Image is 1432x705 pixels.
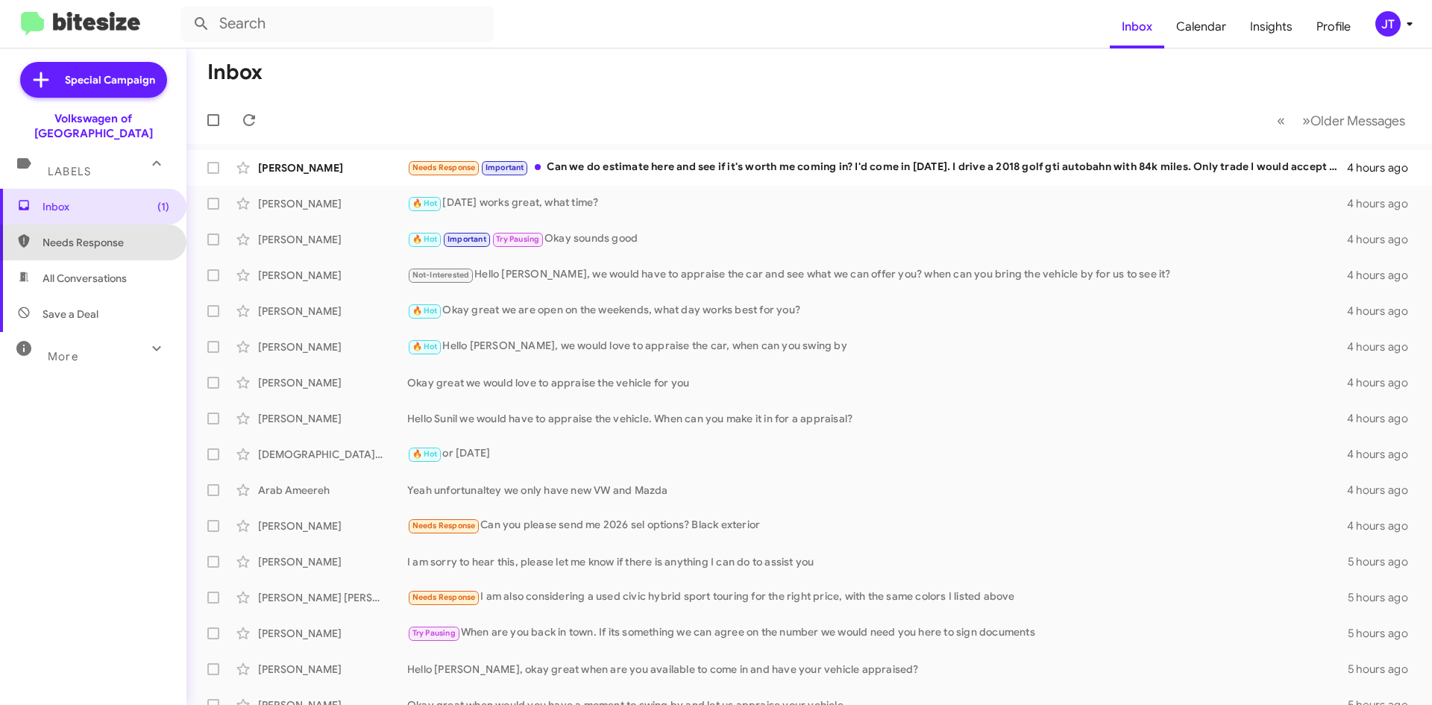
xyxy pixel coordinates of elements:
div: [DATE] works great, what time? [407,195,1347,212]
button: JT [1363,11,1416,37]
div: Yeah unfortunaltey we only have new VW and Mazda [407,483,1347,498]
span: 🔥 Hot [412,306,438,316]
span: Labels [48,165,91,178]
div: 4 hours ago [1347,339,1420,354]
span: Important [447,234,486,244]
span: « [1277,111,1285,130]
div: 5 hours ago [1348,554,1420,569]
span: Needs Response [412,521,476,530]
div: [PERSON_NAME] [258,304,407,319]
div: I am also considering a used civic hybrid sport touring for the right price, with the same colors... [407,589,1348,606]
div: [PERSON_NAME] [258,411,407,426]
input: Search [180,6,494,42]
div: Arab Ameereh [258,483,407,498]
span: Needs Response [43,235,169,250]
div: [PERSON_NAME] [258,554,407,569]
div: Can we do estimate here and see if it's worth me coming in? I'd come in [DATE]. I drive a 2018 go... [407,159,1347,176]
span: 🔥 Hot [412,198,438,208]
a: Insights [1238,5,1304,48]
div: 4 hours ago [1347,268,1420,283]
div: [DEMOGRAPHIC_DATA][PERSON_NAME] [258,447,407,462]
div: [PERSON_NAME] [PERSON_NAME] [258,590,407,605]
span: Older Messages [1310,113,1405,129]
div: Hello [PERSON_NAME], we would love to appraise the car, when can you swing by [407,338,1347,355]
span: Needs Response [412,592,476,602]
div: [PERSON_NAME] [258,375,407,390]
div: 4 hours ago [1347,160,1420,175]
span: 🔥 Hot [412,449,438,459]
div: 4 hours ago [1347,483,1420,498]
div: [PERSON_NAME] [258,518,407,533]
div: 4 hours ago [1347,518,1420,533]
button: Next [1293,105,1414,136]
span: Save a Deal [43,307,98,322]
div: [PERSON_NAME] [258,662,407,677]
h1: Inbox [207,60,263,84]
span: 🔥 Hot [412,234,438,244]
div: 4 hours ago [1347,232,1420,247]
nav: Page navigation example [1269,105,1414,136]
span: All Conversations [43,271,127,286]
a: Calendar [1164,5,1238,48]
div: 4 hours ago [1347,411,1420,426]
div: or [DATE] [407,445,1347,463]
div: [PERSON_NAME] [258,160,407,175]
span: Try Pausing [496,234,539,244]
div: [PERSON_NAME] [258,268,407,283]
div: JT [1375,11,1401,37]
div: 4 hours ago [1347,447,1420,462]
a: Inbox [1110,5,1164,48]
div: [PERSON_NAME] [258,232,407,247]
span: Try Pausing [412,628,456,638]
div: 4 hours ago [1347,196,1420,211]
div: Hello [PERSON_NAME], okay great when are you available to come in and have your vehicle appraised? [407,662,1348,677]
span: 🔥 Hot [412,342,438,351]
span: Important [486,163,524,172]
div: I am sorry to hear this, please let me know if there is anything I can do to assist you [407,554,1348,569]
span: Needs Response [412,163,476,172]
div: 5 hours ago [1348,662,1420,677]
span: » [1302,111,1310,130]
div: [PERSON_NAME] [258,626,407,641]
a: Special Campaign [20,62,167,98]
div: Can you please send me 2026 sel options? Black exterior [407,517,1347,534]
button: Previous [1268,105,1294,136]
span: Not-Interested [412,270,470,280]
div: Okay great we would love to appraise the vehicle for you [407,375,1347,390]
a: Profile [1304,5,1363,48]
span: (1) [157,199,169,214]
div: Okay sounds good [407,231,1347,248]
div: [PERSON_NAME] [258,196,407,211]
div: 5 hours ago [1348,590,1420,605]
div: [PERSON_NAME] [258,339,407,354]
div: When are you back in town. If its something we can agree on the number we would need you here to ... [407,624,1348,642]
div: Hello Sunil we would have to appraise the vehicle. When can you make it in for a appraisal? [407,411,1347,426]
div: Hello [PERSON_NAME], we would have to appraise the car and see what we can offer you? when can yo... [407,266,1347,283]
span: More [48,350,78,363]
div: Okay great we are open on the weekends, what day works best for you? [407,302,1347,319]
div: 4 hours ago [1347,375,1420,390]
span: Inbox [43,199,169,214]
div: 4 hours ago [1347,304,1420,319]
div: 5 hours ago [1348,626,1420,641]
span: Special Campaign [65,72,155,87]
